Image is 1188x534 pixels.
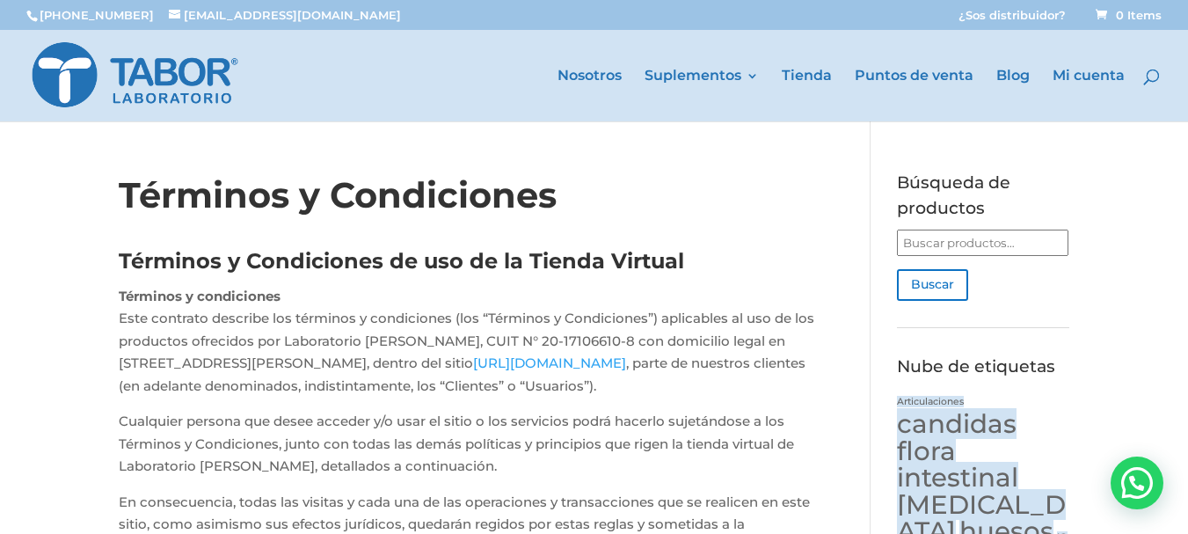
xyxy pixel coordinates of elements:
a: ¿Sos distribuidor? [958,10,1066,30]
input: Buscar productos… [897,230,1068,256]
h1: Términos y Condiciones [119,171,819,229]
h4: Nube de etiquetas [897,355,1069,389]
button: Buscar [897,269,968,301]
a: Puntos de venta [855,69,973,121]
h4: Términos y Condiciones de uso de la Tienda Virtual [119,246,819,285]
a: 0 Items [1092,8,1162,22]
a: candidas (2 productos) [897,408,1017,439]
a: [PHONE_NUMBER] [40,8,154,22]
p: Este contrato describe los términos y condiciones (los “Términos y Condiciones”) aplicables al us... [119,285,819,411]
a: flora intestinal (2 productos) [897,435,1018,494]
a: Mi cuenta [1053,69,1125,121]
a: Tienda [782,69,832,121]
img: Laboratorio Tabor [30,39,240,112]
h4: Búsqueda de productos [897,171,1069,230]
a: Suplementos [645,69,759,121]
a: Nosotros [558,69,622,121]
a: [URL][DOMAIN_NAME] [473,355,626,371]
a: [EMAIL_ADDRESS][DOMAIN_NAME] [169,8,401,22]
p: Cualquier persona que desee acceder y/o usar el sitio o los servicios podrá hacerlo sujetándose a... [119,410,819,491]
strong: Términos y condiciones [119,288,281,304]
a: Articulaciones (1 producto) [897,396,964,407]
a: Blog [996,69,1030,121]
span: 0 Items [1096,8,1162,22]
